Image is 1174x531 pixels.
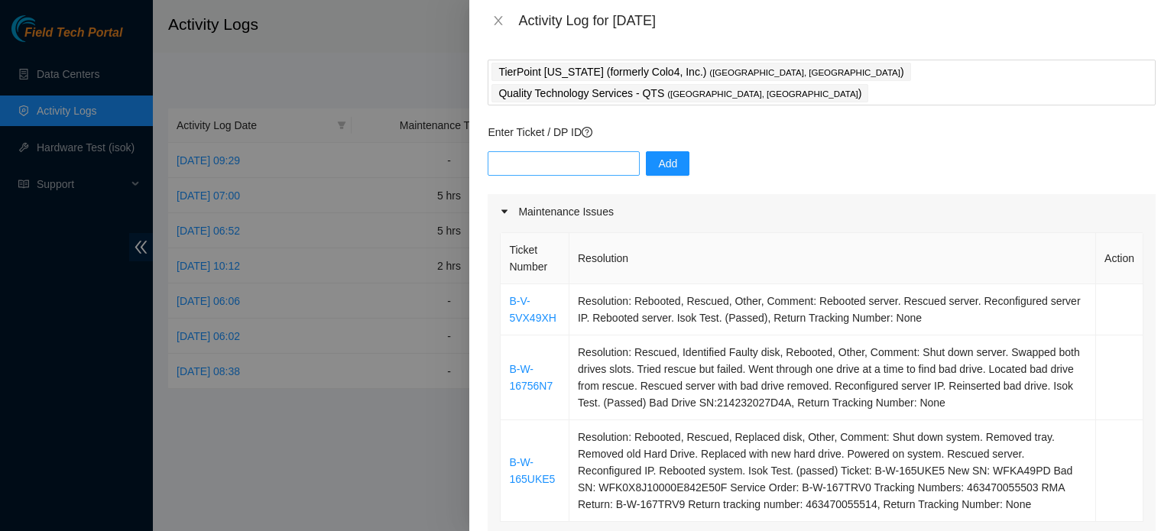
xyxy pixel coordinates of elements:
th: Ticket Number [501,233,569,284]
span: question-circle [582,127,592,138]
p: Quality Technology Services - QTS ) [498,85,861,102]
p: TierPoint [US_STATE] (formerly Colo4, Inc.) ) [498,63,903,81]
button: Add [646,151,689,176]
span: caret-right [500,207,509,216]
a: B-W-16756N7 [509,363,553,392]
div: Activity Log for [DATE] [518,12,1156,29]
th: Action [1096,233,1143,284]
p: Enter Ticket / DP ID [488,124,1156,141]
span: ( [GEOGRAPHIC_DATA], [GEOGRAPHIC_DATA] [709,68,900,77]
span: Add [658,155,677,172]
span: ( [GEOGRAPHIC_DATA], [GEOGRAPHIC_DATA] [667,89,858,99]
a: B-V-5VX49XH [509,295,556,324]
td: Resolution: Rebooted, Rescued, Replaced disk, Other, Comment: Shut down system. Removed tray. Rem... [569,420,1096,522]
div: Maintenance Issues [488,194,1156,229]
a: B-W-165UKE5 [509,456,555,485]
th: Resolution [569,233,1096,284]
button: Close [488,14,509,28]
td: Resolution: Rebooted, Rescued, Other, Comment: Rebooted server. Rescued server. Reconfigured serv... [569,284,1096,335]
td: Resolution: Rescued, Identified Faulty disk, Rebooted, Other, Comment: Shut down server. Swapped ... [569,335,1096,420]
span: close [492,15,504,27]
